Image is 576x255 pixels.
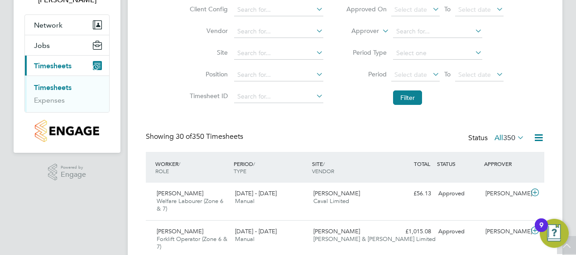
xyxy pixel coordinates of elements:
span: To [442,3,453,15]
button: Filter [393,90,422,105]
span: [PERSON_NAME] [313,227,360,235]
a: Go to home page [24,120,110,142]
a: Timesheets [34,83,72,92]
span: / [178,160,180,167]
input: Search for... [234,69,323,81]
label: Period Type [346,48,387,57]
span: Manual [235,197,254,205]
img: countryside-properties-logo-retina.png [35,120,99,142]
span: 350 Timesheets [176,132,243,141]
label: Approver [338,27,379,36]
input: Select one [393,47,482,60]
div: Approved [435,186,482,201]
span: Select date [458,71,491,79]
span: [DATE] - [DATE] [235,227,277,235]
input: Search for... [234,47,323,60]
input: Search for... [234,90,323,103]
span: Select date [394,71,427,79]
div: 9 [539,225,543,237]
div: WORKER [153,156,231,179]
div: SITE [310,156,388,179]
span: ROLE [155,167,169,175]
div: £1,015.08 [388,224,435,239]
span: Select date [394,5,427,14]
span: Jobs [34,41,50,50]
span: [PERSON_NAME] [313,189,360,197]
span: Engage [61,171,86,179]
input: Search for... [234,25,323,38]
div: STATUS [435,156,482,172]
a: Powered byEngage [48,164,86,181]
label: All [494,133,524,142]
span: / [323,160,325,167]
span: 350 [503,133,515,142]
span: VENDOR [312,167,334,175]
input: Search for... [234,4,323,16]
label: Vendor [187,27,228,35]
span: Forklift Operator (Zone 6 & 7) [157,235,227,250]
span: Manual [235,235,254,243]
label: Site [187,48,228,57]
label: Position [187,70,228,78]
div: Status [468,132,526,145]
label: Approved On [346,5,387,13]
span: Powered by [61,164,86,171]
div: APPROVER [482,156,529,172]
span: [PERSON_NAME] [157,189,203,197]
span: 30 of [176,132,192,141]
span: Select date [458,5,491,14]
span: TOTAL [414,160,430,167]
div: Timesheets [25,76,109,112]
span: Timesheets [34,61,72,70]
span: Network [34,21,62,29]
span: To [442,68,453,80]
button: Jobs [25,35,109,55]
input: Search for... [393,25,482,38]
span: Caval Limited [313,197,349,205]
div: Showing [146,132,245,142]
div: PERIOD [231,156,310,179]
span: TYPE [234,167,246,175]
a: Expenses [34,96,65,104]
div: [PERSON_NAME] [482,224,529,239]
label: Client Config [187,5,228,13]
span: [PERSON_NAME] & [PERSON_NAME] Limited [313,235,436,243]
div: [PERSON_NAME] [482,186,529,201]
label: Period [346,70,387,78]
span: [PERSON_NAME] [157,227,203,235]
div: Approved [435,224,482,239]
span: Welfare Labourer (Zone 6 & 7) [157,197,223,212]
span: [DATE] - [DATE] [235,189,277,197]
div: £56.13 [388,186,435,201]
button: Open Resource Center, 9 new notifications [540,219,569,248]
label: Timesheet ID [187,92,228,100]
button: Timesheets [25,56,109,76]
span: / [253,160,255,167]
button: Network [25,15,109,35]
